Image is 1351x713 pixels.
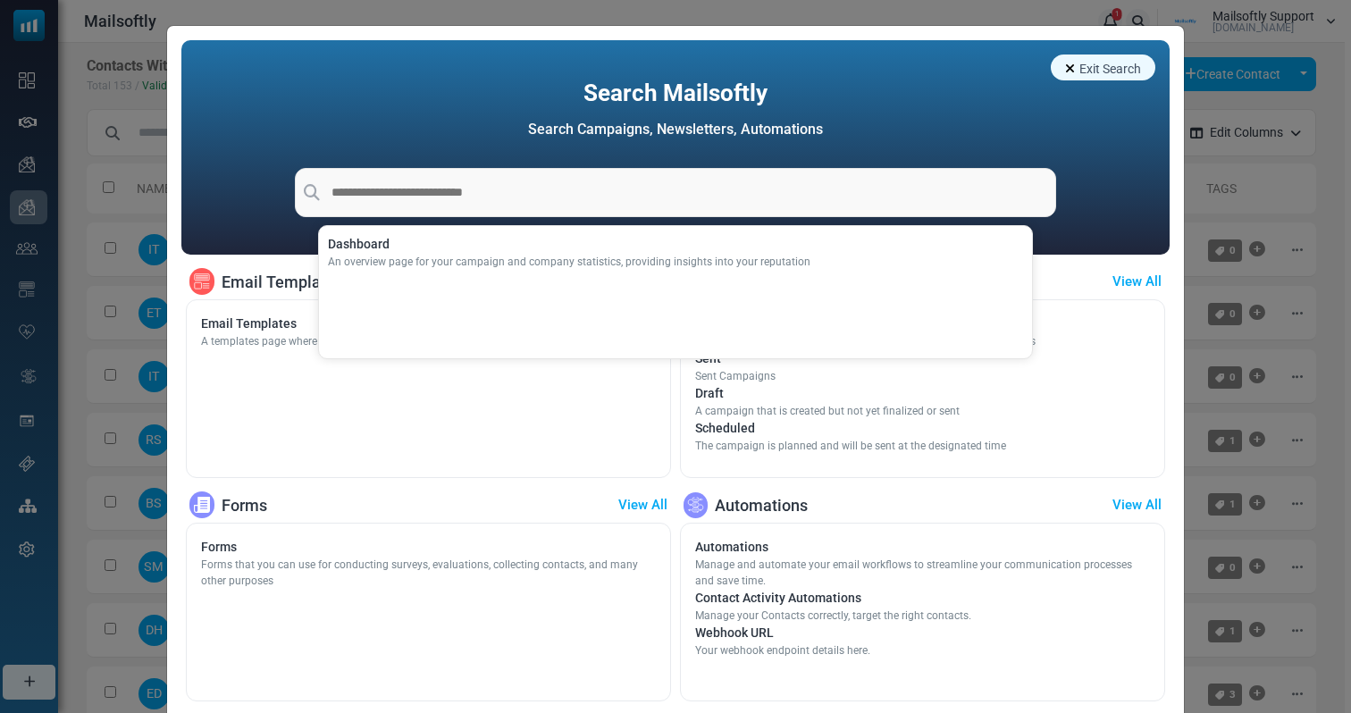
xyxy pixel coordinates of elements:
[618,495,667,516] a: View All
[695,624,870,642] a: Webhook URL
[201,557,656,589] a: Forms that you can use for conducting surveys, evaluations, collecting contacts, and many other p...
[695,608,971,624] a: Manage your Contacts correctly, target the right contacts.
[695,384,960,403] a: Draft
[583,80,768,107] h2: Search Mailsoftly
[528,119,823,140] p: Search Campaigns, Newsletters, Automations
[695,419,1006,438] a: Scheduled
[194,497,210,513] img: newsletter-side-icon.svg
[1079,62,1141,76] span: Exit Search
[695,557,1150,589] a: Manage and automate your email workflows to streamline your communication processes and save time.
[715,493,808,517] p: Automations
[695,403,960,419] a: A campaign that is created but not yet finalized or sent
[1051,55,1155,80] button: Close
[1112,495,1162,516] a: View All
[222,270,343,294] p: Email Templates
[695,589,971,608] a: Contact Activity Automations
[201,538,656,557] a: Forms
[201,315,529,333] a: Email Templates
[328,235,1023,254] a: Dashboard
[695,438,1006,454] a: The campaign is planned and will be sent at the designated time
[695,642,870,658] a: Your webhook endpoint details here.
[328,254,1023,270] a: An overview page for your campaign and company statistics, providing insights into your reputation
[222,493,267,517] p: Forms
[201,333,529,349] a: A templates page where you can view and edit your email templates
[194,273,210,289] img: email-templates-icon.svg
[685,494,706,516] img: workflow.svg
[1112,272,1162,292] a: View All
[695,368,776,384] a: Sent Campaigns
[695,538,1150,557] a: Automations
